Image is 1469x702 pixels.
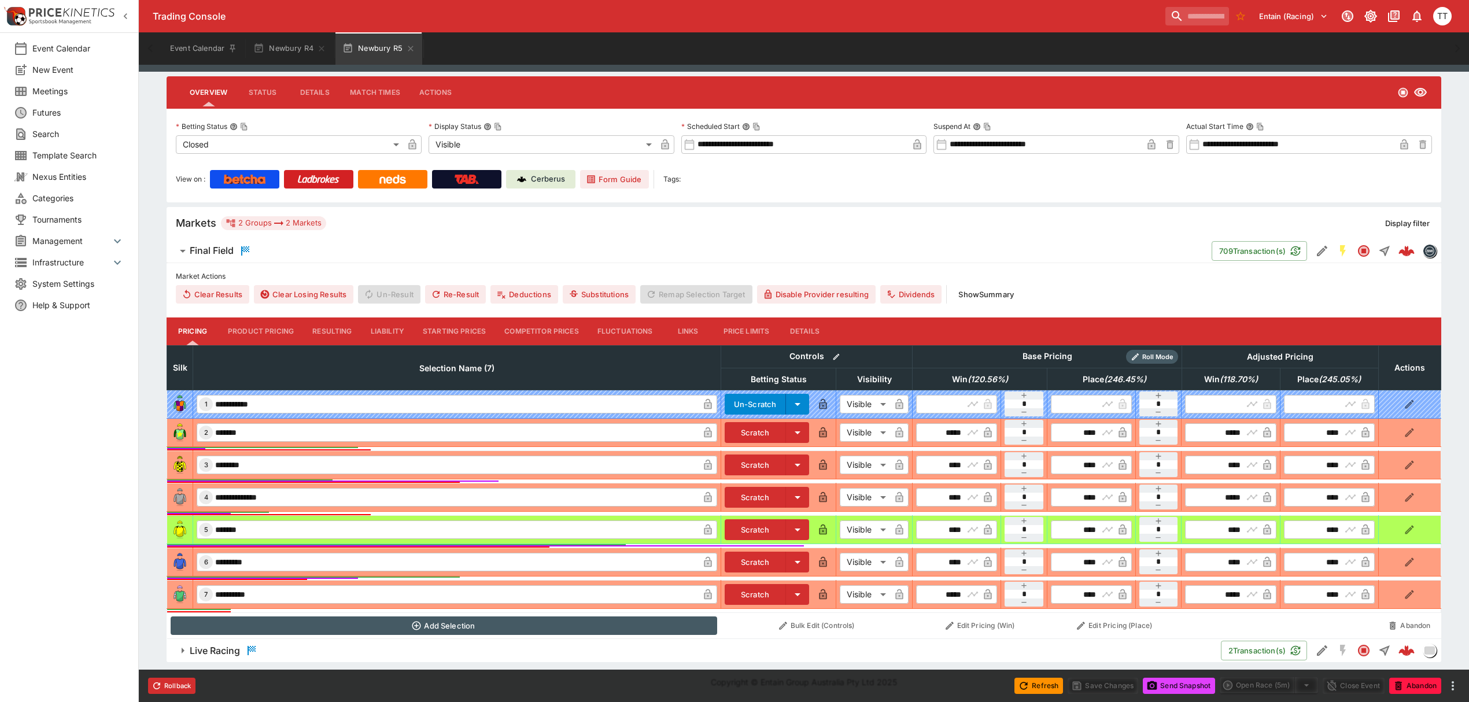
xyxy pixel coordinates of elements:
label: Market Actions [176,268,1432,285]
button: Clear Losing Results [254,285,353,304]
button: Refresh [1014,678,1063,694]
span: Roll Mode [1138,352,1178,362]
div: Visible [429,135,656,154]
svg: Closed [1397,87,1409,98]
button: Overview [180,79,237,106]
button: Scratch [725,422,787,443]
button: Pricing [167,317,219,345]
span: New Event [32,64,124,76]
button: Display StatusCopy To Clipboard [483,123,492,131]
div: 052a8dc7-98b0-44ad-a4b4-98c372e9c7a5 [1398,642,1415,659]
button: Price Limits [714,317,779,345]
button: more [1446,679,1460,693]
label: View on : [176,170,205,189]
em: ( 245.05 %) [1319,372,1361,386]
button: Clear Results [176,285,249,304]
div: Visible [840,423,890,442]
span: Management [32,235,110,247]
span: 3 [202,461,211,469]
button: ShowSummary [951,285,1021,304]
button: Actual Start TimeCopy To Clipboard [1246,123,1254,131]
button: Abandon [1389,678,1441,694]
button: Scratch [725,584,787,605]
button: Copy To Clipboard [983,123,991,131]
a: 052a8dc7-98b0-44ad-a4b4-98c372e9c7a5 [1395,639,1418,662]
span: Nexus Entities [32,171,124,183]
span: 5 [202,526,211,534]
button: Fluctuations [588,317,662,345]
button: Rollback [148,678,195,694]
button: Substitutions [563,285,636,304]
button: Closed [1353,241,1374,261]
button: Resulting [303,317,361,345]
img: runner 7 [171,585,189,604]
span: Visibility [844,372,905,386]
svg: Closed [1357,244,1371,258]
img: Betcha [224,175,265,184]
div: Visible [840,585,890,604]
span: 2 [202,428,211,437]
span: Re-Result [425,285,486,304]
button: Details [778,317,831,345]
span: Help & Support [32,299,124,311]
th: Controls [721,345,913,368]
span: Win(118.70%) [1191,372,1271,386]
p: Actual Start Time [1186,121,1243,131]
div: split button [1220,677,1318,693]
button: Scratch [725,519,787,540]
img: runner 4 [171,488,189,507]
span: Futures [32,106,124,119]
img: Ladbrokes [297,175,339,184]
button: Scratch [725,487,787,508]
span: Place(245.05%) [1285,372,1374,386]
button: Betting StatusCopy To Clipboard [230,123,238,131]
img: logo-cerberus--red.svg [1398,243,1415,259]
button: Bulk Edit (Controls) [724,616,909,635]
button: Product Pricing [219,317,303,345]
img: Neds [379,175,405,184]
th: Actions [1378,345,1441,390]
button: Straight [1374,241,1395,261]
button: Deductions [490,285,558,304]
div: Visible [840,395,890,413]
p: Cerberus [531,173,565,185]
button: 709Transaction(s) [1212,241,1307,261]
img: runner 2 [171,423,189,442]
button: Un-Scratch [725,394,787,415]
span: Mark an event as closed and abandoned. [1389,679,1441,690]
label: Tags: [663,170,681,189]
span: 1 [202,400,210,408]
button: Closed [1353,640,1374,661]
span: Selection Name (7) [407,361,507,375]
span: Un-Result [358,285,420,304]
button: Disable Provider resulting [757,285,876,304]
button: Actions [409,79,462,106]
div: Trading Console [153,10,1161,23]
div: Visible [840,520,890,539]
span: Template Search [32,149,124,161]
button: Edit Detail [1312,241,1333,261]
button: SGM Disabled [1333,640,1353,661]
button: Add Selection [171,616,718,635]
button: Match Times [341,79,409,106]
button: Details [289,79,341,106]
button: Copy To Clipboard [1256,123,1264,131]
button: Tala Taufale [1430,3,1455,29]
th: Silk [167,345,193,390]
span: Meetings [32,85,124,97]
img: TabNZ [455,175,479,184]
button: Copy To Clipboard [752,123,761,131]
button: 2Transaction(s) [1221,641,1307,660]
button: Select Tenant [1252,7,1335,25]
button: Edit Pricing (Place) [1051,616,1179,635]
em: ( 120.56 %) [968,372,1008,386]
span: Betting Status [738,372,820,386]
button: Notifications [1407,6,1427,27]
button: SGM Enabled [1333,241,1353,261]
button: No Bookmarks [1231,7,1250,25]
span: Tournaments [32,213,124,226]
button: Suspend AtCopy To Clipboard [973,123,981,131]
img: Sportsbook Management [29,19,91,24]
button: Bulk edit [829,349,844,364]
em: ( 118.70 %) [1220,372,1258,386]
